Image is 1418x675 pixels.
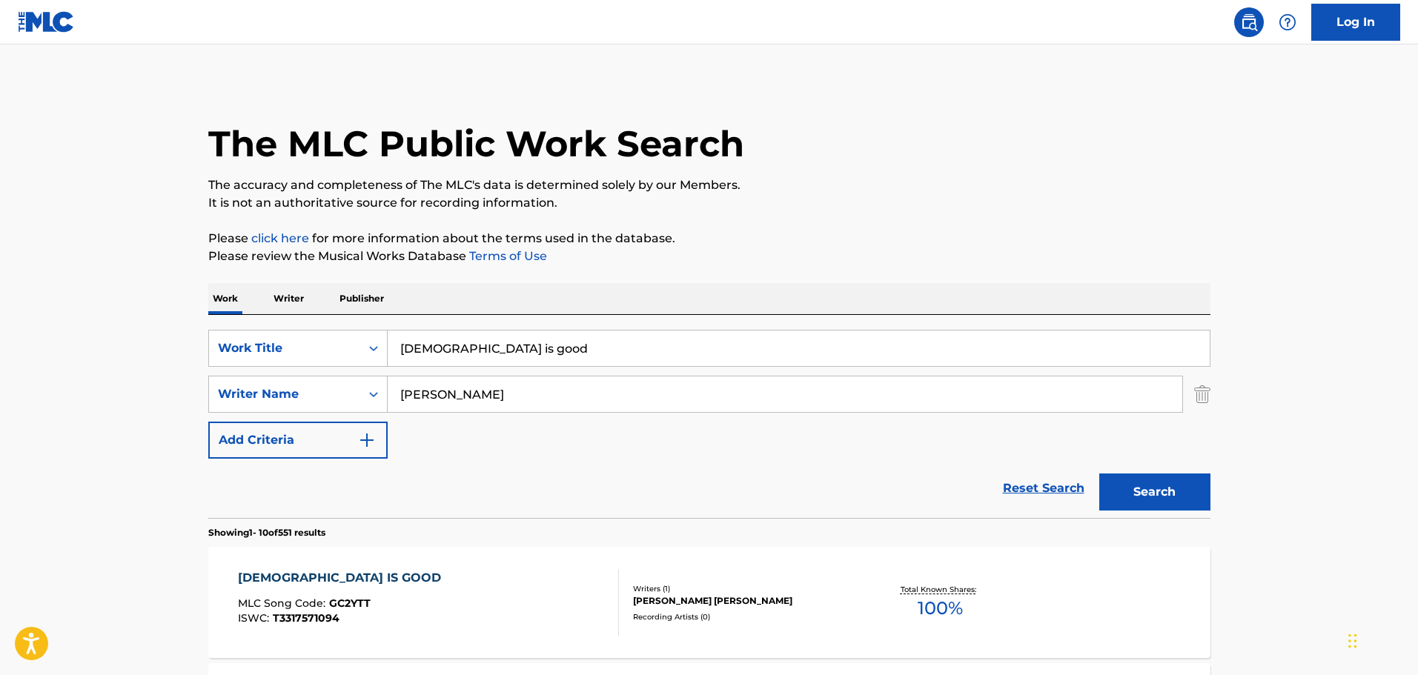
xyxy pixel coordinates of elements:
[1194,376,1210,413] img: Delete Criterion
[208,230,1210,247] p: Please for more information about the terms used in the database.
[208,247,1210,265] p: Please review the Musical Works Database
[466,249,547,263] a: Terms of Use
[208,422,388,459] button: Add Criteria
[208,547,1210,658] a: [DEMOGRAPHIC_DATA] IS GOODMLC Song Code:GC2YTTISWC:T3317571094Writers (1)[PERSON_NAME] [PERSON_NA...
[1273,7,1302,37] div: Help
[918,595,963,622] span: 100 %
[1234,7,1264,37] a: Public Search
[1344,604,1418,675] iframe: Chat Widget
[273,611,339,625] span: T3317571094
[995,472,1092,505] a: Reset Search
[238,611,273,625] span: ISWC :
[335,283,388,314] p: Publisher
[1348,619,1357,663] div: Drag
[238,596,329,610] span: MLC Song Code :
[269,283,308,314] p: Writer
[329,596,371,610] span: GC2YTT
[218,339,351,357] div: Work Title
[358,431,376,449] img: 9d2ae6d4665cec9f34b9.svg
[251,231,309,245] a: click here
[18,11,75,33] img: MLC Logo
[1311,4,1400,41] a: Log In
[1240,13,1258,31] img: search
[208,194,1210,212] p: It is not an authoritative source for recording information.
[208,176,1210,194] p: The accuracy and completeness of The MLC's data is determined solely by our Members.
[633,583,857,594] div: Writers ( 1 )
[208,526,325,539] p: Showing 1 - 10 of 551 results
[208,330,1210,518] form: Search Form
[238,569,448,587] div: [DEMOGRAPHIC_DATA] IS GOOD
[633,594,857,608] div: [PERSON_NAME] [PERSON_NAME]
[208,122,744,166] h1: The MLC Public Work Search
[1279,13,1296,31] img: help
[633,611,857,622] div: Recording Artists ( 0 )
[901,584,980,595] p: Total Known Shares:
[208,283,242,314] p: Work
[218,385,351,403] div: Writer Name
[1099,473,1210,511] button: Search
